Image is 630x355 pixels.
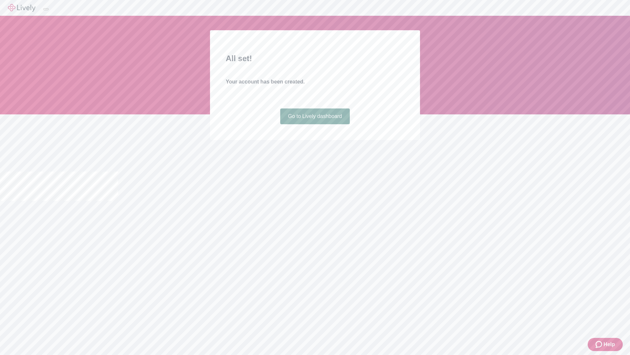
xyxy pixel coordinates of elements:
[226,78,404,86] h4: Your account has been created.
[603,341,615,348] span: Help
[8,4,35,12] img: Lively
[588,338,623,351] button: Zendesk support iconHelp
[43,8,49,10] button: Log out
[596,341,603,348] svg: Zendesk support icon
[280,108,350,124] a: Go to Lively dashboard
[226,53,404,64] h2: All set!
